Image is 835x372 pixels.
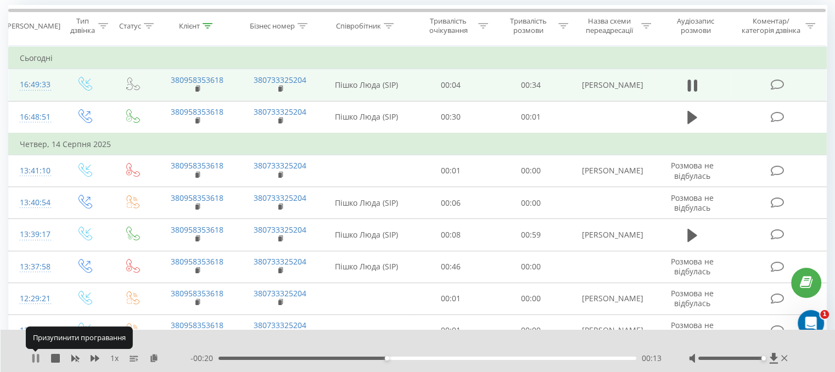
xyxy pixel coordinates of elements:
[322,219,411,251] td: Пішко Люда (SIP)
[421,16,476,35] div: Тривалість очікування
[581,16,638,35] div: Назва схеми переадресації
[254,75,306,85] a: 380733325204
[322,101,411,133] td: Пішко Люда (SIP)
[254,160,306,171] a: 380733325204
[171,75,223,85] a: 380958353618
[190,353,218,364] span: - 00:20
[411,219,491,251] td: 00:08
[9,47,827,69] td: Сьогодні
[171,160,223,171] a: 380958353618
[254,106,306,117] a: 380733325204
[171,106,223,117] a: 380958353618
[9,133,827,155] td: Четвер, 14 Серпня 2025
[110,353,119,364] span: 1 x
[671,193,714,213] span: Розмова не відбулась
[671,256,714,277] span: Розмова не відбулась
[171,193,223,203] a: 380958353618
[570,69,653,101] td: [PERSON_NAME]
[491,314,570,346] td: 00:00
[171,288,223,298] a: 380958353618
[738,16,803,35] div: Коментар/категорія дзвінка
[411,69,491,101] td: 00:04
[411,283,491,314] td: 00:01
[254,288,306,298] a: 380733325204
[820,310,829,319] span: 1
[322,69,411,101] td: Пішко Люда (SIP)
[171,320,223,330] a: 380958353618
[491,155,570,187] td: 00:00
[491,251,570,283] td: 00:00
[322,251,411,283] td: Пішко Люда (SIP)
[26,326,133,348] div: Призупинити програвання
[385,356,389,360] div: Accessibility label
[411,251,491,283] td: 00:46
[491,69,570,101] td: 00:34
[322,187,411,219] td: Пішко Люда (SIP)
[761,356,765,360] div: Accessibility label
[254,193,306,203] a: 380733325204
[491,283,570,314] td: 00:00
[411,101,491,133] td: 00:30
[20,224,49,245] div: 13:39:17
[491,219,570,251] td: 00:59
[491,187,570,219] td: 00:00
[570,155,653,187] td: [PERSON_NAME]
[411,314,491,346] td: 00:01
[671,160,714,181] span: Розмова не відбулась
[171,256,223,267] a: 380958353618
[570,219,653,251] td: [PERSON_NAME]
[664,16,728,35] div: Аудіозапис розмови
[5,21,60,31] div: [PERSON_NAME]
[20,320,49,341] div: 12:20:07
[671,320,714,340] span: Розмова не відбулась
[411,187,491,219] td: 00:06
[69,16,95,35] div: Тип дзвінка
[798,310,824,336] iframe: Intercom live chat
[570,314,653,346] td: [PERSON_NAME]
[119,21,141,31] div: Статус
[491,101,570,133] td: 00:01
[411,155,491,187] td: 00:01
[20,256,49,278] div: 13:37:58
[254,256,306,267] a: 380733325204
[20,74,49,95] div: 16:49:33
[336,21,381,31] div: Співробітник
[254,224,306,235] a: 380733325204
[179,21,200,31] div: Клієнт
[254,320,306,330] a: 380733325204
[20,106,49,128] div: 16:48:51
[570,283,653,314] td: [PERSON_NAME]
[20,192,49,213] div: 13:40:54
[20,160,49,182] div: 13:41:10
[671,288,714,308] span: Розмова не відбулась
[501,16,556,35] div: Тривалість розмови
[250,21,295,31] div: Бізнес номер
[20,288,49,309] div: 12:29:21
[642,353,662,364] span: 00:13
[171,224,223,235] a: 380958353618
